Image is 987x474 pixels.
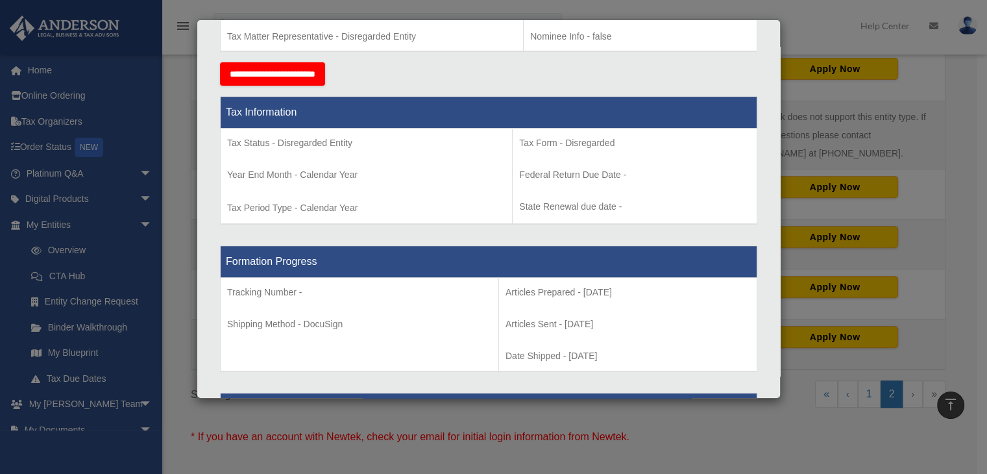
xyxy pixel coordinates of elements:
[530,29,750,45] p: Nominee Info - false
[227,29,517,45] p: Tax Matter Representative - Disregarded Entity
[506,348,750,364] p: Date Shipped - [DATE]
[221,129,513,225] td: Tax Period Type - Calendar Year
[519,167,750,183] p: Federal Return Due Date -
[506,284,750,301] p: Articles Prepared - [DATE]
[519,135,750,151] p: Tax Form - Disregarded
[227,135,506,151] p: Tax Status - Disregarded Entity
[221,246,757,278] th: Formation Progress
[221,97,757,129] th: Tax Information
[221,393,757,425] th: Officer Info
[519,199,750,215] p: State Renewal due date -
[227,167,506,183] p: Year End Month - Calendar Year
[227,284,492,301] p: Tracking Number -
[506,316,750,332] p: Articles Sent - [DATE]
[227,316,492,332] p: Shipping Method - DocuSign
